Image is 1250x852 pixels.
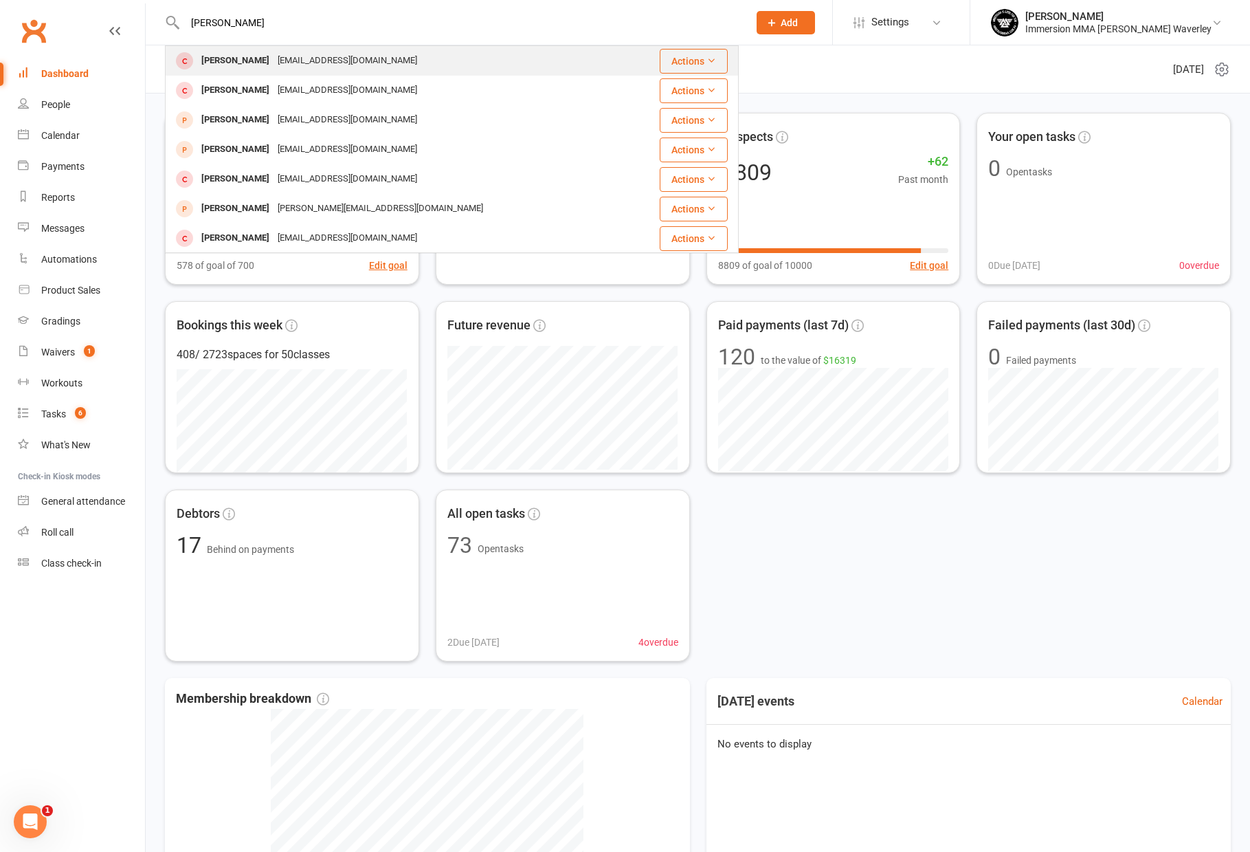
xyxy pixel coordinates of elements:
[478,543,524,554] span: Open tasks
[41,316,80,327] div: Gradings
[757,11,815,34] button: Add
[274,199,487,219] div: [PERSON_NAME][EMAIL_ADDRESS][DOMAIN_NAME]
[718,258,812,273] span: 8809 of goal of 10000
[706,689,805,714] h3: [DATE] events
[41,254,97,265] div: Automations
[18,58,145,89] a: Dashboard
[18,368,145,399] a: Workouts
[18,244,145,275] a: Automations
[41,378,82,389] div: Workouts
[177,258,254,273] span: 578 of goal of 700
[660,138,728,162] button: Actions
[41,439,91,450] div: What's New
[18,182,145,213] a: Reports
[447,504,525,524] span: All open tasks
[660,167,728,192] button: Actions
[14,805,47,838] iframe: Intercom live chat
[761,353,856,368] span: to the value of
[16,14,51,48] a: Clubworx
[447,534,472,556] div: 73
[177,504,220,524] span: Debtors
[18,89,145,120] a: People
[1179,258,1219,273] span: 0 overdue
[660,49,728,74] button: Actions
[718,162,772,184] div: 8,809
[18,306,145,337] a: Gradings
[660,78,728,103] button: Actions
[177,316,282,336] span: Bookings this week
[988,346,1001,368] div: 0
[988,258,1040,273] span: 0 Due [DATE]
[41,68,89,79] div: Dashboard
[991,9,1018,36] img: thumb_image1704201953.png
[988,127,1075,147] span: Your open tasks
[988,157,1001,179] div: 0
[898,152,948,172] span: +62
[718,346,755,368] div: 120
[197,169,274,189] div: [PERSON_NAME]
[823,355,856,366] span: $16319
[41,347,75,358] div: Waivers
[701,725,1237,763] div: No events to display
[177,346,408,364] div: 408 / 2723 spaces for 50 classes
[41,496,125,507] div: General attendance
[871,7,909,38] span: Settings
[181,13,739,32] input: Search...
[718,127,773,147] span: Prospects
[41,285,100,296] div: Product Sales
[18,151,145,182] a: Payments
[18,275,145,306] a: Product Sales
[1173,61,1204,78] span: [DATE]
[660,226,728,251] button: Actions
[898,172,948,187] span: Past month
[18,399,145,430] a: Tasks 6
[42,805,53,816] span: 1
[274,228,421,248] div: [EMAIL_ADDRESS][DOMAIN_NAME]
[41,192,75,203] div: Reports
[274,80,421,100] div: [EMAIL_ADDRESS][DOMAIN_NAME]
[41,558,102,569] div: Class check-in
[369,258,408,273] button: Edit goal
[18,213,145,244] a: Messages
[638,635,678,650] span: 4 overdue
[18,120,145,151] a: Calendar
[274,51,421,71] div: [EMAIL_ADDRESS][DOMAIN_NAME]
[910,258,948,273] button: Edit goal
[988,316,1135,336] span: Failed payments (last 30d)
[41,408,66,419] div: Tasks
[41,99,70,110] div: People
[197,110,274,130] div: [PERSON_NAME]
[18,337,145,368] a: Waivers 1
[197,80,274,100] div: [PERSON_NAME]
[447,635,500,650] span: 2 Due [DATE]
[84,345,95,357] span: 1
[41,223,85,234] div: Messages
[274,110,421,130] div: [EMAIL_ADDRESS][DOMAIN_NAME]
[660,197,728,221] button: Actions
[176,689,329,709] span: Membership breakdown
[18,517,145,548] a: Roll call
[197,199,274,219] div: [PERSON_NAME]
[274,140,421,160] div: [EMAIL_ADDRESS][DOMAIN_NAME]
[660,108,728,133] button: Actions
[18,430,145,461] a: What's New
[207,544,294,555] span: Behind on payments
[197,140,274,160] div: [PERSON_NAME]
[1025,23,1212,35] div: Immersion MMA [PERSON_NAME] Waverley
[781,17,798,28] span: Add
[197,51,274,71] div: [PERSON_NAME]
[1006,353,1076,368] span: Failed payments
[41,527,74,538] div: Roll call
[177,532,207,558] span: 17
[1182,693,1223,710] a: Calendar
[18,548,145,579] a: Class kiosk mode
[1006,166,1052,177] span: Open tasks
[41,161,85,172] div: Payments
[718,316,849,336] span: Paid payments (last 7d)
[1025,10,1212,23] div: [PERSON_NAME]
[18,486,145,517] a: General attendance kiosk mode
[274,169,421,189] div: [EMAIL_ADDRESS][DOMAIN_NAME]
[41,130,80,141] div: Calendar
[75,407,86,419] span: 6
[197,228,274,248] div: [PERSON_NAME]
